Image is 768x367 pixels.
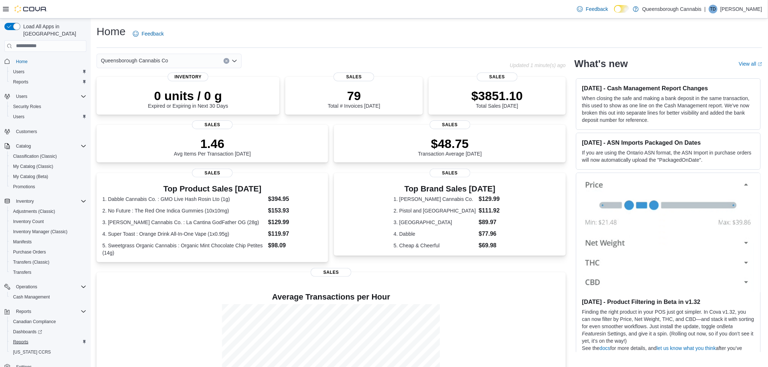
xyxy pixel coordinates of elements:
[13,79,28,85] span: Reports
[13,142,34,150] button: Catalog
[10,67,27,76] a: Users
[13,219,44,224] span: Inventory Count
[7,317,89,327] button: Canadian Compliance
[268,241,323,250] dd: $98.09
[394,185,506,193] h3: Top Brand Sales [DATE]
[16,198,34,204] span: Inventory
[16,309,31,314] span: Reports
[148,88,228,109] div: Expired or Expiring in Next 30 Days
[13,307,34,316] button: Reports
[1,306,89,317] button: Reports
[20,23,86,37] span: Load All Apps in [GEOGRAPHIC_DATA]
[479,230,506,238] dd: $77.96
[13,209,55,214] span: Adjustments (Classic)
[479,206,506,215] dd: $111.92
[582,298,755,305] h3: [DATE] - Product Filtering in Beta in v1.32
[13,197,86,206] span: Inventory
[394,207,476,214] dt: 2. Pistol and [GEOGRAPHIC_DATA]
[13,57,30,66] a: Home
[102,185,322,193] h3: Top Product Sales [DATE]
[10,338,86,346] span: Reports
[268,230,323,238] dd: $119.97
[13,164,53,169] span: My Catalog (Classic)
[10,348,86,356] span: Washington CCRS
[7,337,89,347] button: Reports
[7,172,89,182] button: My Catalog (Beta)
[16,94,27,99] span: Users
[13,239,32,245] span: Manifests
[418,136,482,157] div: Transaction Average [DATE]
[10,327,86,336] span: Dashboards
[102,207,265,214] dt: 2. No Future : The Red One Indica Gummies (10x10mg)
[102,242,265,256] dt: 5. Sweetgrass Organic Cannabis : Organic Mint Chocolate Chip Petites (14g)
[7,102,89,112] button: Security Roles
[174,136,251,157] div: Avg Items Per Transaction [DATE]
[7,151,89,161] button: Classification (Classic)
[510,62,566,68] p: Updated 1 minute(s) ago
[10,238,34,246] a: Manifests
[10,327,45,336] a: Dashboards
[7,112,89,122] button: Users
[7,67,89,77] button: Users
[7,161,89,172] button: My Catalog (Classic)
[102,195,265,203] dt: 1. Dabble Cannabis Co. : GMO Live Hash Rosin Lto (1g)
[101,56,168,65] span: Queensborough Cannabis Co
[268,218,323,227] dd: $129.99
[394,219,476,226] dt: 3. [GEOGRAPHIC_DATA]
[471,88,523,109] div: Total Sales [DATE]
[720,5,762,13] p: [PERSON_NAME]
[10,338,31,346] a: Reports
[13,349,51,355] span: [US_STATE] CCRS
[10,317,86,326] span: Canadian Compliance
[16,143,31,149] span: Catalog
[130,26,167,41] a: Feedback
[142,30,164,37] span: Feedback
[10,207,86,216] span: Adjustments (Classic)
[13,339,28,345] span: Reports
[328,88,380,103] p: 79
[7,267,89,277] button: Transfers
[7,327,89,337] a: Dashboards
[10,258,52,267] a: Transfers (Classic)
[10,317,59,326] a: Canadian Compliance
[13,294,50,300] span: Cash Management
[709,5,718,13] div: Tanya Doyle
[471,88,523,103] p: $3851.10
[477,73,518,81] span: Sales
[614,5,629,13] input: Dark Mode
[13,153,57,159] span: Classification (Classic)
[586,5,608,13] span: Feedback
[7,182,89,192] button: Promotions
[10,102,86,111] span: Security Roles
[13,114,24,120] span: Users
[739,61,762,67] a: View allExternal link
[224,58,229,64] button: Clear input
[232,58,237,64] button: Open list of options
[102,219,265,226] dt: 3. [PERSON_NAME] Cannabis Co. : La Cantina GodFather OG (28g)
[13,142,86,150] span: Catalog
[10,162,86,171] span: My Catalog (Classic)
[10,227,70,236] a: Inventory Manager (Classic)
[394,230,476,238] dt: 4. Dabble
[192,120,233,129] span: Sales
[574,2,611,16] a: Feedback
[13,197,37,206] button: Inventory
[1,91,89,102] button: Users
[10,172,51,181] a: My Catalog (Beta)
[10,152,86,161] span: Classification (Classic)
[575,58,628,70] h2: What's new
[174,136,251,151] p: 1.46
[582,308,755,345] p: Finding the right product in your POS just got simpler. In Cova v1.32, you can now filter by Pric...
[7,206,89,217] button: Adjustments (Classic)
[13,283,86,291] span: Operations
[311,268,351,277] span: Sales
[10,348,54,356] a: [US_STATE] CCRS
[13,329,42,335] span: Dashboards
[10,248,49,256] a: Purchase Orders
[479,241,506,250] dd: $69.98
[582,345,755,359] p: See the for more details, and after you’ve given it a try.
[13,92,86,101] span: Users
[394,195,476,203] dt: 1. [PERSON_NAME] Cannabis Co.
[10,227,86,236] span: Inventory Manager (Classic)
[7,77,89,87] button: Reports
